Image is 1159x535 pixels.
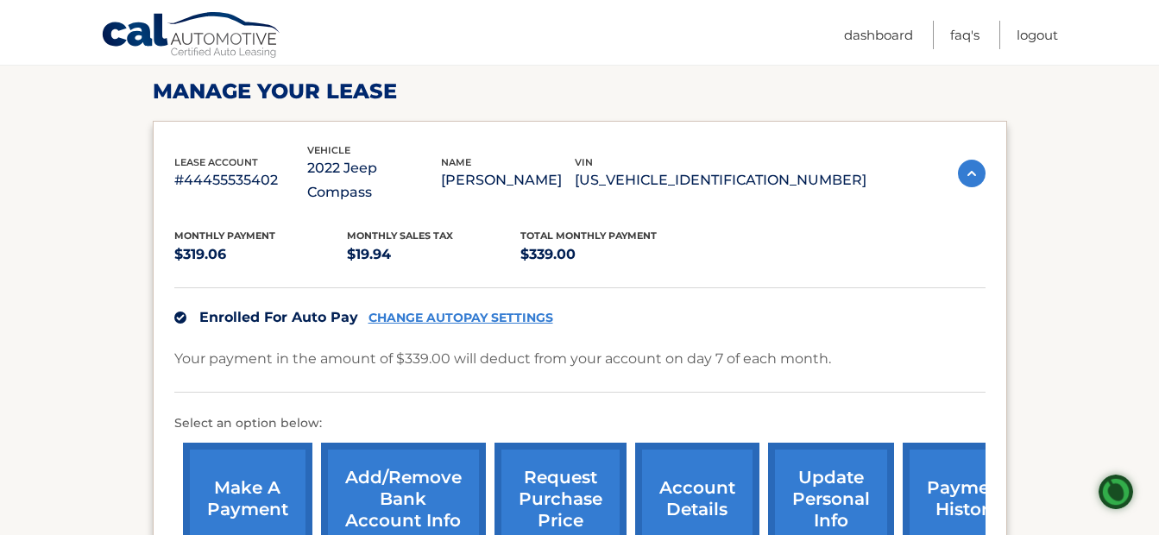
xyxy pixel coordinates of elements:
[174,242,348,267] p: $319.06
[307,156,441,205] p: 2022 Jeep Compass
[958,160,986,187] img: accordion-active.svg
[347,230,453,242] span: Monthly sales Tax
[174,312,186,324] img: check.svg
[174,156,258,168] span: lease account
[520,230,657,242] span: Total Monthly Payment
[520,242,694,267] p: $339.00
[575,168,866,192] p: [US_VEHICLE_IDENTIFICATION_NUMBER]
[368,311,553,325] a: CHANGE AUTOPAY SETTINGS
[174,168,308,192] p: #44455535402
[174,347,831,371] p: Your payment in the amount of $339.00 will deduct from your account on day 7 of each month.
[174,413,986,434] p: Select an option below:
[441,168,575,192] p: [PERSON_NAME]
[307,144,350,156] span: vehicle
[950,21,979,49] a: FAQ's
[1017,21,1058,49] a: Logout
[153,79,1007,104] h2: Manage Your Lease
[575,156,593,168] span: vin
[199,309,358,325] span: Enrolled For Auto Pay
[441,156,471,168] span: name
[174,230,275,242] span: Monthly Payment
[101,11,282,61] a: Cal Automotive
[844,21,913,49] a: Dashboard
[347,242,520,267] p: $19.94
